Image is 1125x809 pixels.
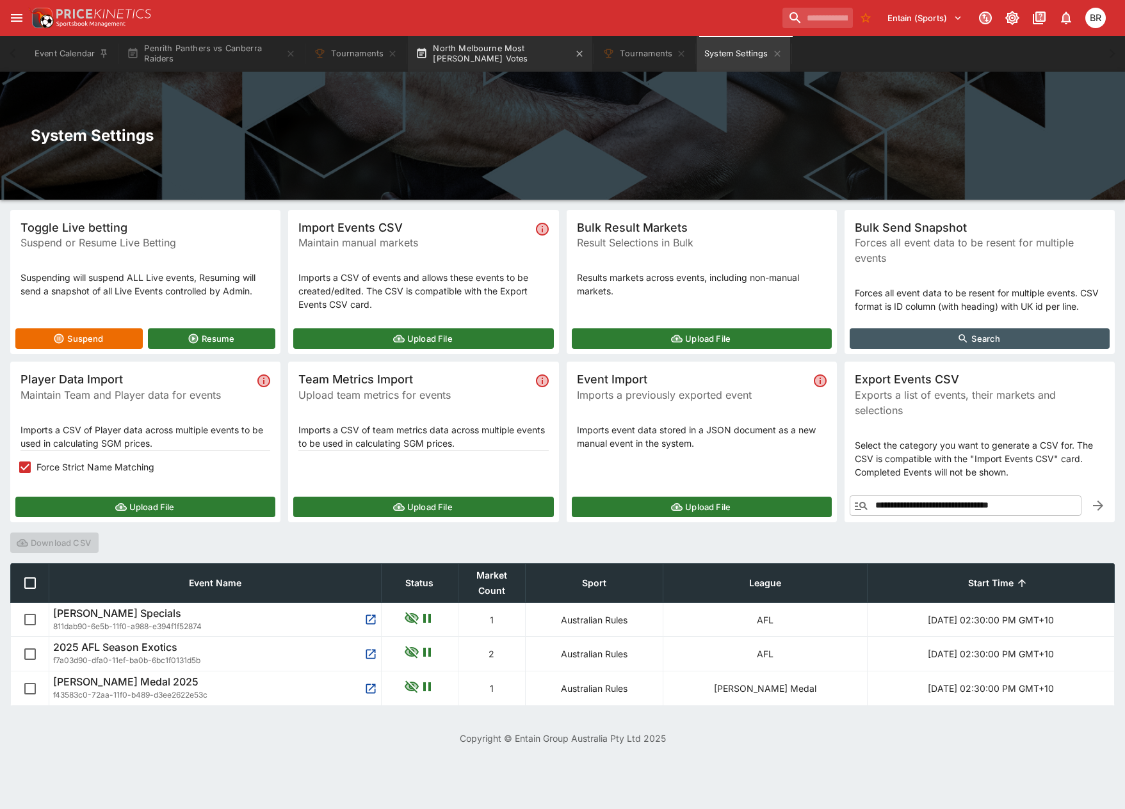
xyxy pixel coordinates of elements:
[663,602,867,637] td: AFL
[974,6,997,29] button: Connected to PK
[53,620,202,633] span: 811dab90-6e5b-11f0-a988-e394f1f52874
[572,328,832,349] button: Upload File
[577,271,827,298] p: Results markets across events, including non-manual markets.
[572,497,832,517] button: Upload File
[53,641,177,654] h6: 2025 AFL Season Exotics
[53,607,377,633] button: [PERSON_NAME] Specials811dab90-6e5b-11f0-a988-e394f1f52874
[954,575,1028,591] span: Start Time
[28,5,54,31] img: PriceKinetics Logo
[577,220,827,235] span: Bulk Result Markets
[298,372,530,387] span: Team Metrics Import
[577,387,809,403] span: Imports a previously exported event
[1081,4,1110,32] button: Ben Raymond
[867,671,1114,706] td: [DATE] 02:30:00 PM GMT+10
[53,675,377,701] button: [PERSON_NAME] Medal 2025f43583c0-72aa-11f0-b489-d3ee2622e53c
[119,36,304,72] button: Penrith Panthers vs Canberra Raiders
[663,637,867,671] td: AFL
[595,36,694,72] button: Tournaments
[20,387,252,403] span: Maintain Team and Player data for events
[298,235,530,250] span: Maintain manual markets
[408,36,592,72] button: North Melbourne Most [PERSON_NAME] Votes
[525,671,663,706] td: Australian Rules
[306,36,405,72] button: Tournaments
[20,372,252,387] span: Player Data Import
[577,235,827,250] span: Result Selections in Bulk
[525,637,663,671] td: Australian Rules
[53,689,207,701] span: f43583c0-72aa-11f0-b489-d3ee2622e53c
[15,328,143,349] button: Suspend
[855,286,1105,313] p: Forces all event data to be resent for multiple events. CSV format is ID column (with heading) wi...
[298,220,530,235] span: Import Events CSV
[293,497,553,517] button: Upload File
[577,423,827,450] p: Imports event data stored in a JSON document as a new manual event in the system.
[1085,8,1106,28] div: Ben Raymond
[458,671,525,706] td: 1
[381,563,458,602] th: Status
[568,575,620,591] span: Sport
[293,328,553,349] button: Upload File
[27,36,117,72] button: Event Calendar
[20,423,270,450] p: Imports a CSV of Player data across multiple events to be used in calculating SGM prices.
[458,602,525,637] td: 1
[298,423,548,450] p: Imports a CSV of team metrics data across multiple events to be used in calculating SGM prices.
[1055,6,1078,29] button: Notifications
[31,125,1094,145] h2: System Settings
[20,235,270,250] span: Suspend or Resume Live Betting
[697,36,789,72] button: System Settings
[5,6,28,29] button: open drawer
[663,671,867,706] td: [PERSON_NAME] Medal
[462,568,521,598] span: Market Count
[855,387,1105,418] span: Exports a list of events, their markets and selections
[20,220,270,235] span: Toggle Live betting
[577,372,809,387] span: Event Import
[298,387,530,403] span: Upload team metrics for events
[525,602,663,637] td: Australian Rules
[53,641,377,667] button: 2025 AFL Season Exoticsf7a03d90-dfa0-11ef-ba0b-6bc1f0131d5b
[855,220,1105,235] span: Bulk Send Snapshot
[15,497,275,517] button: Upload File
[56,21,125,27] img: Sportsbook Management
[298,271,548,311] p: Imports a CSV of events and allows these events to be created/edited. The CSV is compatible with ...
[1028,6,1051,29] button: Documentation
[53,654,200,667] span: f7a03d90-dfa0-11ef-ba0b-6bc1f0131d5b
[53,675,198,689] h6: [PERSON_NAME] Medal 2025
[148,328,275,349] button: Resume
[867,637,1114,671] td: [DATE] 02:30:00 PM GMT+10
[458,637,525,671] td: 2
[850,328,1110,349] button: Search
[880,8,970,28] button: Select Tenant
[20,271,270,298] p: Suspending will suspend ALL Live events, Resuming will send a snapshot of all Live Events control...
[36,460,154,474] span: Force Strict Name Matching
[175,575,255,591] span: Event Name
[53,607,181,620] h6: [PERSON_NAME] Specials
[56,9,151,19] img: PriceKinetics
[1001,6,1024,29] button: Toggle light/dark mode
[782,8,853,28] input: search
[735,575,795,591] span: League
[855,438,1105,479] p: Select the category you want to generate a CSV for. The CSV is compatible with the "Import Events...
[855,8,876,28] button: No Bookmarks
[855,372,1105,387] span: Export Events CSV
[867,602,1114,637] td: [DATE] 02:30:00 PM GMT+10
[855,235,1105,266] span: Forces all event data to be resent for multiple events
